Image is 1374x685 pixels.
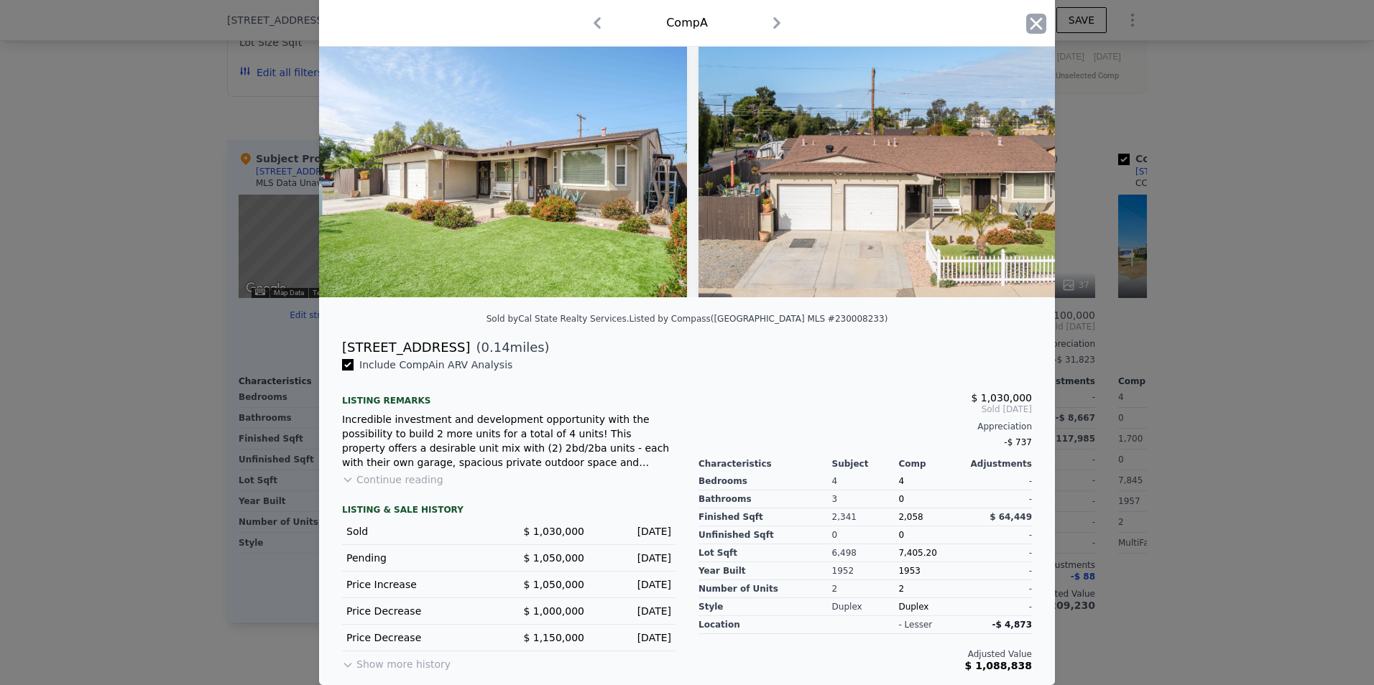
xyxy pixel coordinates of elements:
div: - [965,526,1032,544]
div: Comp A [666,14,708,32]
div: Price Decrease [346,630,497,645]
span: $ 1,050,000 [523,552,584,564]
div: - lesser [898,619,932,630]
div: 0 [898,490,965,508]
span: 4 [898,476,904,486]
div: Sold by Cal State Realty Services . [487,314,630,324]
button: Show more history [342,651,451,671]
div: Duplex [898,598,965,616]
span: 0 [898,530,904,540]
div: Year Built [698,562,832,580]
div: 1952 [832,562,899,580]
div: Unfinished Sqft [698,526,832,544]
span: -$ 4,873 [992,620,1032,630]
div: [DATE] [596,604,671,618]
div: Incredible investment and development opportunity with the possibility to build 2 more units for ... [342,412,676,470]
div: - [965,598,1032,616]
div: 6,498 [832,544,899,562]
div: Adjustments [965,458,1032,470]
div: location [698,616,832,634]
span: $ 64,449 [990,512,1032,522]
span: Sold [DATE] [698,404,1032,415]
div: Price Decrease [346,604,497,618]
div: Pending [346,551,497,565]
div: LISTING & SALE HISTORY [342,504,676,518]
div: Bathrooms [698,490,832,508]
span: -$ 737 [1004,437,1032,447]
div: Subject [832,458,899,470]
div: Listed by Compass ([GEOGRAPHIC_DATA] MLS #230008233) [630,314,888,324]
span: $ 1,030,000 [971,392,1032,404]
div: 4 [832,472,899,490]
div: Style [698,598,832,616]
span: $ 1,150,000 [523,632,584,643]
span: 7,405.20 [898,548,936,558]
div: - [965,580,1032,598]
div: - [965,490,1032,508]
div: Duplex [832,598,899,616]
span: $ 1,088,838 [965,660,1032,671]
div: [DATE] [596,524,671,539]
div: Listing remarks [342,383,676,406]
div: 1953 [898,562,965,580]
div: 2 [898,580,965,598]
div: 0 [832,526,899,544]
span: 0.14 [481,340,510,355]
div: [STREET_ADDRESS] [342,337,470,358]
div: Bedrooms [698,472,832,490]
button: Continue reading [342,472,443,487]
div: Price Increase [346,577,497,592]
div: Sold [346,524,497,539]
div: Finished Sqft [698,508,832,526]
div: - [965,562,1032,580]
div: Number of Units [698,580,832,598]
div: [DATE] [596,630,671,645]
span: $ 1,000,000 [523,605,584,617]
div: Comp [898,458,965,470]
span: Include Comp A in ARV Analysis [354,359,518,371]
span: ( miles) [470,337,549,358]
img: Property Img [319,22,687,297]
div: [DATE] [596,551,671,565]
div: Appreciation [698,421,1032,432]
div: 2,341 [832,508,899,526]
span: 2,058 [898,512,923,522]
span: $ 1,030,000 [523,526,584,537]
div: [DATE] [596,577,671,592]
div: 2 [832,580,899,598]
div: - [965,472,1032,490]
img: Property Img [698,22,1105,297]
div: 3 [832,490,899,508]
span: $ 1,050,000 [523,579,584,590]
div: Lot Sqft [698,544,832,562]
div: - [965,544,1032,562]
div: Characteristics [698,458,832,470]
div: Adjusted Value [698,648,1032,660]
